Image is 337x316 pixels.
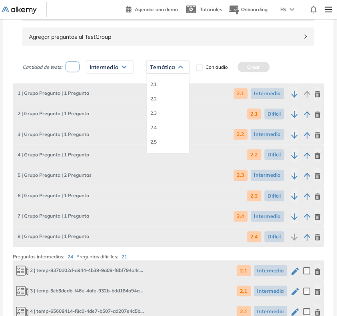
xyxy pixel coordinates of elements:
[234,211,248,222] span: 2.4
[241,6,268,12] span: Onboarding
[150,109,157,117] li: 2.3
[150,80,157,88] li: 2.1
[251,170,284,181] span: Intermedia
[150,95,157,103] li: 2.2
[68,254,73,260] span: 24
[150,124,157,132] li: 2.4
[290,8,295,11] img: arrow
[251,211,284,222] span: Intermedia
[90,64,119,70] span: Intermedia
[206,64,228,71] span: Con audio
[200,6,222,12] span: Tutoriales
[122,254,127,260] span: 21
[281,6,287,13] span: ES
[16,110,89,118] span: 1 Pregunta
[303,34,308,39] span: right
[29,32,299,41] span: Agregar preguntas al TestGroup
[247,150,261,160] span: 2.2
[135,6,178,12] span: Agendar una demo
[237,286,251,297] span: 2.1
[265,191,284,202] span: Difícil
[16,266,144,276] span: ¿Cuál de los siguientes componentes es esencial para el funcionamiento básico de una red de compu...
[22,28,315,46] div: Agregar preguntas al TestGroup
[265,109,284,120] span: Difícil
[247,109,261,120] span: 2.1
[251,129,284,140] span: Intermedia
[16,172,92,179] span: 2 Preguntas
[322,2,335,18] img: Menu
[2,7,37,14] img: Logo
[16,233,89,240] span: 1 Pregunta
[16,131,89,138] span: 1 Pregunta
[247,191,261,202] span: 2.3
[265,150,284,160] span: Difícil
[234,170,248,181] span: 2.3
[150,64,175,70] span: Temática
[76,254,130,261] p: Preguntas difíciles:
[251,88,284,99] span: Intermedia
[238,62,270,72] button: Crear
[237,266,251,276] span: 2.1
[16,192,89,200] span: 1 Pregunta
[16,286,144,297] span: ¿Cuál de las siguientes topologías de red utiliza un solo cable de comunicación para conectar tod...
[16,213,89,220] span: 1 Pregunta
[150,138,157,146] li: 2.5
[229,1,268,18] button: Onboarding
[247,232,261,242] span: 2.4
[234,129,248,140] span: 2.2
[265,232,284,242] span: Difícil
[16,90,89,97] span: 1 Pregunta
[150,152,157,160] li: 2.6
[254,266,287,276] span: Intermedia
[13,254,76,261] p: Preguntas intermedias:
[126,4,178,14] a: Agendar una demo
[22,64,62,71] span: Cantidad de tests:
[254,286,287,297] span: Intermedia
[16,152,89,159] span: 1 Pregunta
[234,88,248,99] span: 2.1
